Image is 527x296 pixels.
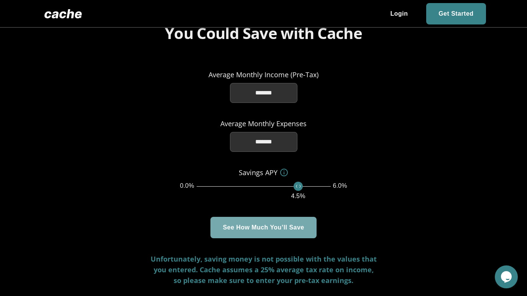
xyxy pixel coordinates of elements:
span: 6.0% [333,182,347,190]
a: Get Started [426,3,486,24]
div: Average Monthly Income (Pre-Tax) [209,69,319,80]
b: Unfortunately, saving money is not possible with the values that you entered. Cache assumes a 25%... [151,254,377,285]
h1: See How Much Time & Money You Could Save with Cache [144,6,383,42]
a: Login [378,3,420,24]
iframe: chat widget [495,265,519,288]
div: Savings APY [197,167,331,178]
div: Average Monthly Expenses [209,118,319,129]
img: Logo [41,6,85,21]
button: See How Much You’ll Save [210,217,316,238]
span: 0.0% [180,182,194,190]
svg: Annual percentage yield (APY) is the effective interest rate that you earn on your money over the... [279,168,289,177]
div: 4.5 % [291,192,305,201]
